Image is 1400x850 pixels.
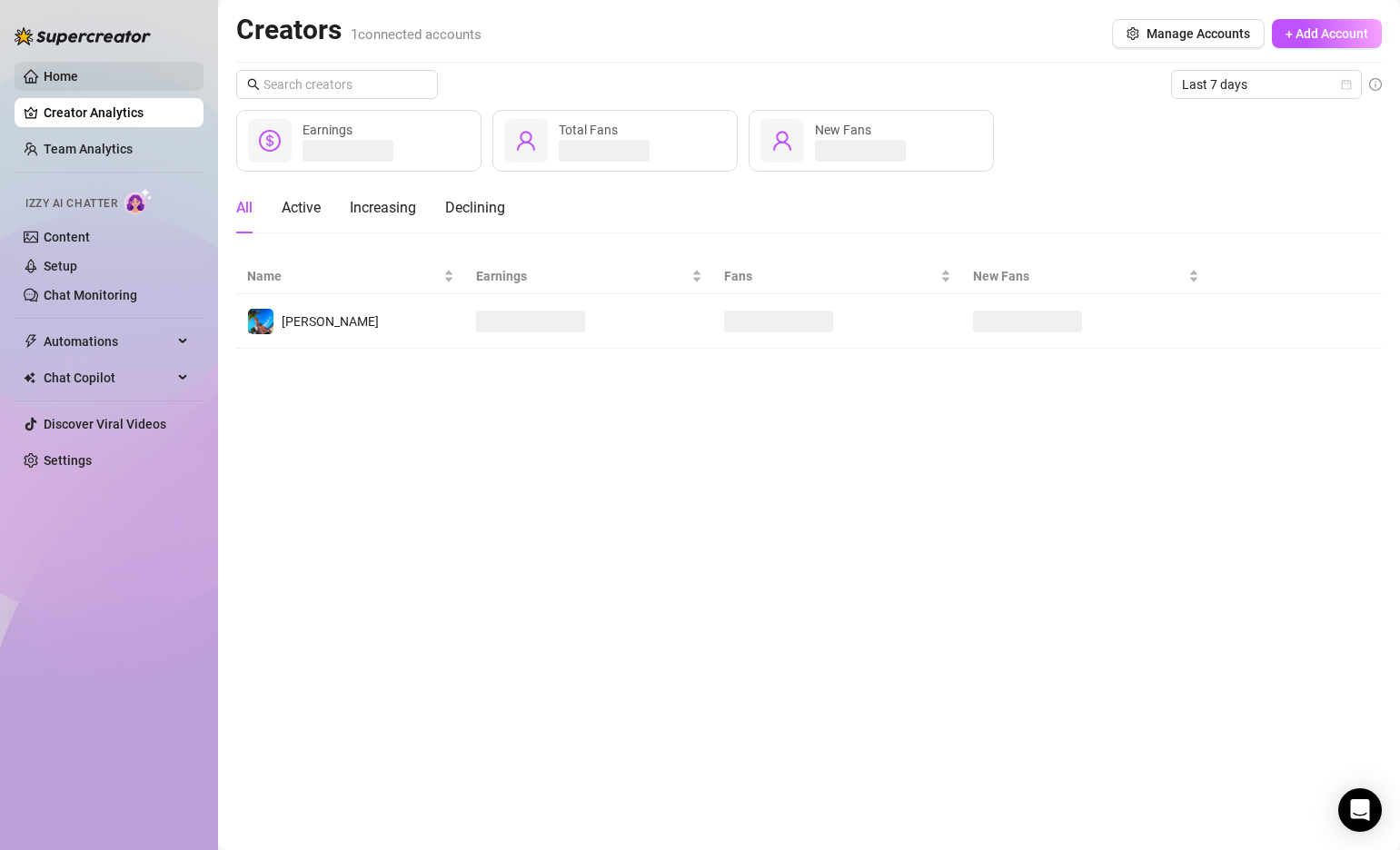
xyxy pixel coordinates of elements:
[724,266,936,286] span: Fans
[124,188,153,214] img: AI Chatter
[1369,78,1382,91] span: info-circle
[303,123,352,137] span: Earnings
[1286,26,1368,41] span: + Add Account
[44,288,137,302] a: Chat Monitoring
[973,266,1185,286] span: New Fans
[248,309,273,334] img: Ryan
[236,13,482,47] h2: Creators
[350,197,416,219] div: Increasing
[15,27,151,45] img: logo-BBDzfeDw.svg
[25,195,117,212] span: Izzy AI Chatter
[962,259,1210,294] th: New Fans
[236,259,465,294] th: Name
[1341,79,1352,90] span: calendar
[44,453,92,468] a: Settings
[1127,27,1139,40] span: setting
[44,417,166,431] a: Discover Viral Videos
[1147,26,1250,41] span: Manage Accounts
[282,314,379,329] span: [PERSON_NAME]
[44,363,173,392] span: Chat Copilot
[815,123,871,137] span: New Fans
[247,266,440,286] span: Name
[1338,788,1382,832] div: Open Intercom Messenger
[44,98,189,127] a: Creator Analytics
[1272,19,1382,48] button: + Add Account
[236,197,253,219] div: All
[445,197,505,219] div: Declining
[24,334,38,349] span: thunderbolt
[282,197,321,219] div: Active
[351,26,482,43] span: 1 connected accounts
[44,259,77,273] a: Setup
[44,69,78,84] a: Home
[515,130,537,152] span: user
[559,123,618,137] span: Total Fans
[44,230,90,244] a: Content
[465,259,713,294] th: Earnings
[476,266,688,286] span: Earnings
[713,259,961,294] th: Fans
[24,371,35,384] img: Chat Copilot
[1112,19,1265,48] button: Manage Accounts
[247,78,260,91] span: search
[44,142,133,156] a: Team Analytics
[44,327,173,356] span: Automations
[259,130,281,152] span: dollar-circle
[263,74,412,94] input: Search creators
[1182,71,1351,98] span: Last 7 days
[771,130,793,152] span: user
